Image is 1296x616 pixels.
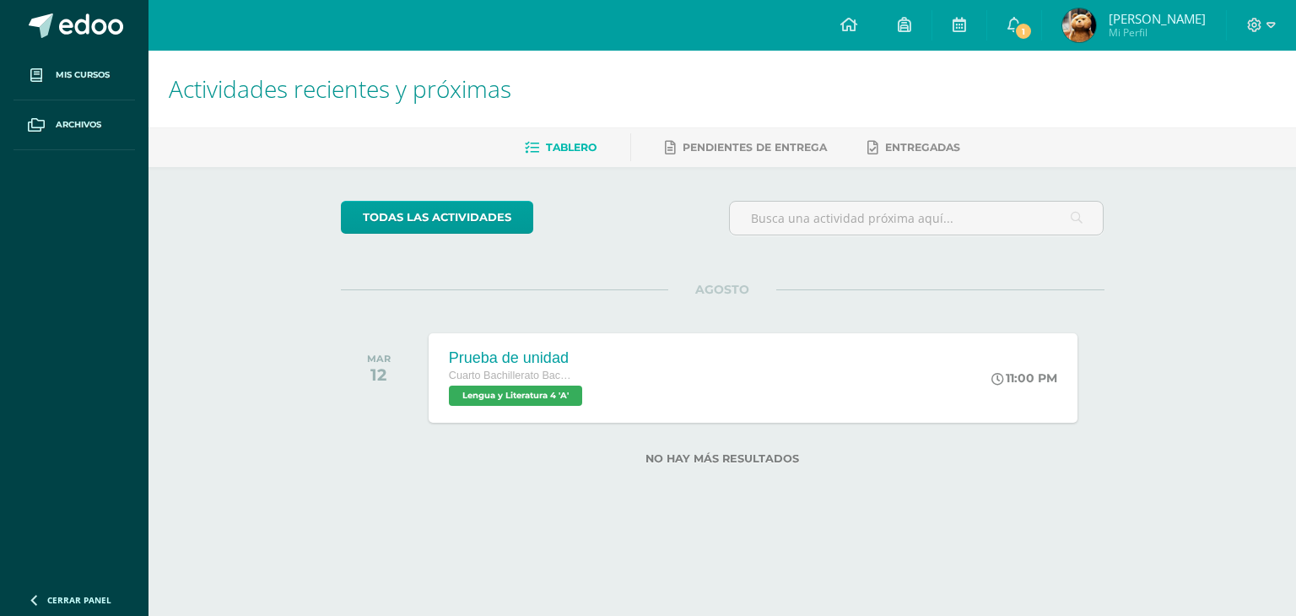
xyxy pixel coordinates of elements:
[341,201,533,234] a: todas las Actividades
[665,134,827,161] a: Pendientes de entrega
[730,202,1104,235] input: Busca una actividad próxima aquí...
[525,134,597,161] a: Tablero
[13,100,135,150] a: Archivos
[367,353,391,365] div: MAR
[1109,25,1206,40] span: Mi Perfil
[449,386,582,406] span: Lengua y Literatura 4 'A'
[56,68,110,82] span: Mis cursos
[56,118,101,132] span: Archivos
[449,370,575,381] span: Cuarto Bachillerato Bachillerato en CCLL con Orientación en Diseño Gráfico
[991,370,1057,386] div: 11:00 PM
[47,594,111,606] span: Cerrar panel
[367,365,391,385] div: 12
[546,141,597,154] span: Tablero
[1062,8,1096,42] img: 1f3c62ab429f1996ca9f7279cf839d6f.png
[341,452,1104,465] label: No hay más resultados
[169,73,511,105] span: Actividades recientes y próximas
[668,282,776,297] span: AGOSTO
[1109,10,1206,27] span: [PERSON_NAME]
[683,141,827,154] span: Pendientes de entrega
[449,349,586,367] div: Prueba de unidad
[885,141,960,154] span: Entregadas
[1014,22,1033,41] span: 1
[13,51,135,100] a: Mis cursos
[867,134,960,161] a: Entregadas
